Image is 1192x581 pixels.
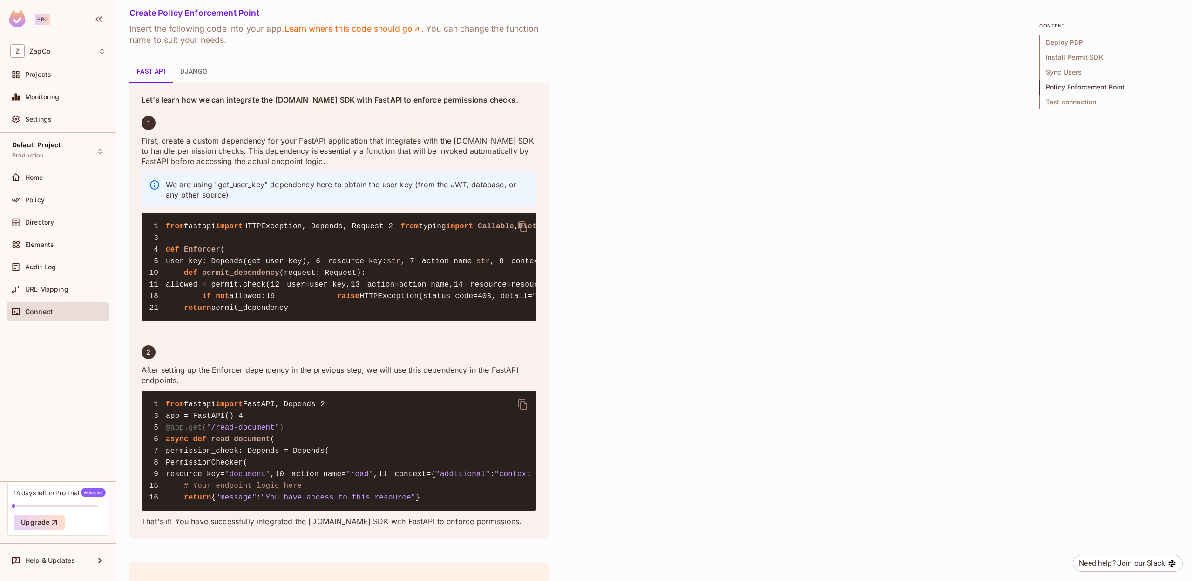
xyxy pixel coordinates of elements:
span: Elements [25,241,54,248]
span: context={ [394,470,435,478]
span: Default Project [12,141,61,149]
span: read_document [211,435,271,444]
span: typing [419,222,446,231]
button: Django [173,61,215,83]
span: Directory [25,219,54,226]
span: Home [25,174,43,181]
span: str [476,257,490,266]
button: delete [512,215,534,238]
span: "message" [216,493,257,502]
span: return [184,304,211,312]
span: from [166,400,184,409]
span: def [184,269,197,277]
h6: Insert the following code into your app. . You can change the function name to suit your needs. [129,23,549,46]
span: 10 [149,267,166,279]
span: Help & Updates [25,557,75,564]
span: 9 [149,469,166,480]
span: HTTPException, Depends, Request [243,222,384,231]
span: ), [302,257,312,266]
h5: Create Policy Enforcement Point [129,8,549,18]
span: ) [279,424,284,432]
span: 5 [149,422,166,433]
span: 10 [275,469,291,480]
span: 12 [270,279,287,290]
code: app = FastAPI() [149,400,685,502]
span: Workspace: ZapCo [29,48,50,55]
p: First, create a custom dependency for your FastAPI application that integrates with the [DOMAIN_N... [142,136,536,166]
span: { [211,493,216,502]
span: 7 [149,445,166,457]
span: 1 [147,119,150,127]
span: "/read-document" [207,424,279,432]
span: Settings [25,116,52,123]
span: 13 [351,279,367,290]
div: Pro [35,14,50,25]
span: Audit Log [25,263,56,271]
span: request: Request [284,269,357,277]
span: Test connection [1039,95,1179,109]
span: import [446,222,474,231]
span: not [216,292,229,301]
span: # Your endpoint logic here [184,482,302,490]
span: 2 [146,349,150,356]
span: Policy [25,196,45,204]
span: 1 [149,221,166,232]
span: def [193,435,207,444]
span: ): [357,269,366,277]
span: user_key: Depends( [166,257,248,266]
span: "Access denied" [532,292,600,301]
span: context: [511,257,548,266]
span: 15 [149,480,166,492]
span: fastapi [184,222,216,231]
span: from [400,222,419,231]
span: URL Mapping [25,286,68,293]
span: get_user_key [248,257,302,266]
span: , [400,257,405,266]
span: import [216,222,243,231]
span: if [202,292,211,301]
p: After setting up the Enforcer dependency in the previous step, we will use this dependency in the... [142,365,536,385]
span: FastAPI, Depends [243,400,316,409]
span: return [184,493,211,502]
span: "additional" [435,470,490,478]
span: : [257,493,261,502]
span: ( [279,269,284,277]
span: Policy Enforcement Point [1039,80,1179,95]
span: 11 [149,279,166,290]
p: Let's learn how we can integrate the [DOMAIN_NAME] SDK with FastAPI to enforce permissions checks. [142,96,536,105]
span: str [387,257,400,266]
span: action_name: [422,257,476,266]
span: 21 [149,302,166,314]
span: Welcome! [81,488,106,497]
span: "read" [346,470,373,478]
span: resource_key: [328,257,387,266]
span: ( [270,435,275,444]
span: permit_dependency [202,269,279,277]
span: resource_key= [166,470,225,478]
span: Z [10,44,25,58]
span: 2 [384,221,400,232]
span: , [373,470,378,478]
button: Fast API [129,61,173,83]
span: HTTPException(status_code= [359,292,478,301]
p: We are using "get_user_key" dependency here to obtain the user key (from the JWT, database, or an... [166,179,529,200]
span: "context_info" [494,470,558,478]
span: ( [220,246,225,254]
span: allowed: [230,292,266,301]
span: , [270,470,275,478]
span: permit_dependency [211,304,289,312]
span: 4 [149,244,166,255]
span: 7 [405,256,422,267]
span: async [166,435,189,444]
span: , detail= [491,292,532,301]
span: 2 [316,399,332,410]
span: PermissionChecker( [166,458,248,467]
a: Learn where this code should go [284,23,421,34]
button: Upgrade [14,515,65,530]
span: Connect [25,308,53,315]
span: permission_check: Depends = Depends( [166,447,329,455]
span: 403 [478,292,491,301]
span: 5 [149,256,166,267]
span: : [490,470,494,478]
span: Sync Users [1039,65,1179,80]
